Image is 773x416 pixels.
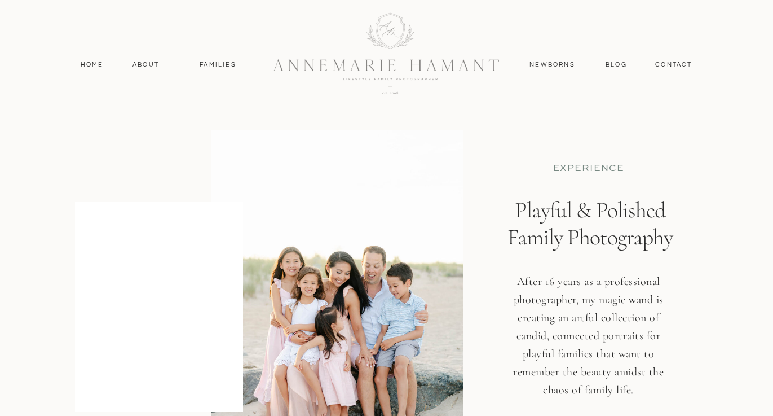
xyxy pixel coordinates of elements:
[650,60,699,70] a: contact
[130,60,162,70] a: About
[603,60,630,70] a: Blog
[519,163,658,174] p: EXPERIENCE
[525,60,580,70] a: Newborns
[193,60,244,70] a: Families
[76,60,109,70] a: Home
[498,196,682,299] h1: Playful & Polished Family Photography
